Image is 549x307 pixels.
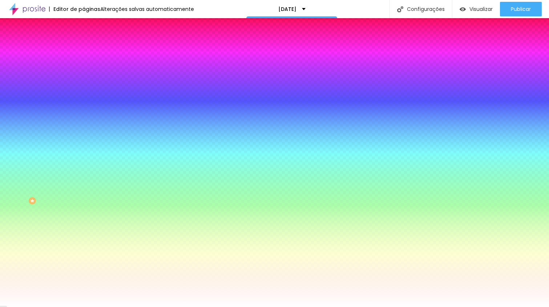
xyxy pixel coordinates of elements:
img: view-1.svg [460,6,466,12]
span: Visualizar [469,6,493,12]
div: Alterações salvas automaticamente [100,7,194,12]
div: Editor de páginas [49,7,100,12]
button: Visualizar [452,2,500,16]
img: Icone [397,6,403,12]
span: Publicar [511,6,531,12]
p: [DATE] [278,7,296,12]
button: Publicar [500,2,542,16]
